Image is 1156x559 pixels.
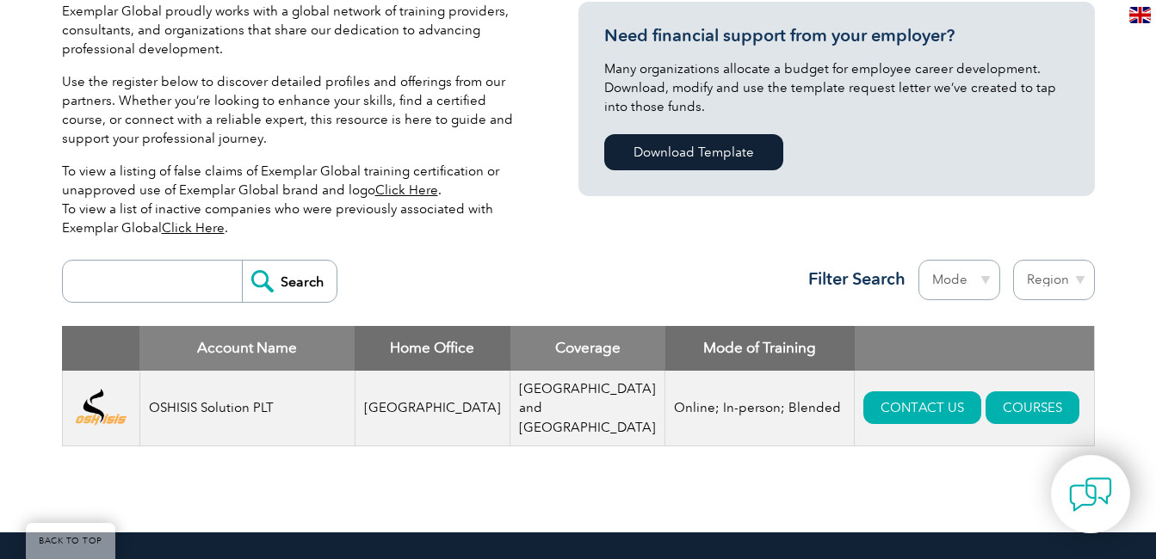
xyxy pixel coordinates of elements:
[604,134,783,170] a: Download Template
[863,391,981,424] a: CONTACT US
[62,162,527,237] p: To view a listing of false claims of Exemplar Global training certification or unapproved use of ...
[1129,7,1151,23] img: en
[242,261,337,302] input: Search
[62,72,527,148] p: Use the register below to discover detailed profiles and offerings from our partners. Whether you...
[62,2,527,58] p: Exemplar Global proudly works with a global network of training providers, consultants, and organ...
[604,25,1069,46] h3: Need financial support from your employer?
[139,371,355,446] td: OSHISIS Solution PLT
[26,523,115,559] a: BACK TO TOP
[355,326,510,371] th: Home Office: activate to sort column ascending
[510,326,665,371] th: Coverage: activate to sort column ascending
[665,371,855,446] td: Online; In-person; Blended
[986,391,1079,424] a: COURSES
[162,220,225,236] a: Click Here
[510,371,665,446] td: [GEOGRAPHIC_DATA] and [GEOGRAPHIC_DATA]
[375,182,438,198] a: Click Here
[71,388,131,427] img: 5113d4a1-7437-ef11-a316-00224812a81c-logo.png
[665,326,855,371] th: Mode of Training: activate to sort column ascending
[604,59,1069,116] p: Many organizations allocate a budget for employee career development. Download, modify and use th...
[855,326,1094,371] th: : activate to sort column ascending
[139,326,355,371] th: Account Name: activate to sort column descending
[1069,473,1112,516] img: contact-chat.png
[355,371,510,446] td: [GEOGRAPHIC_DATA]
[798,268,906,290] h3: Filter Search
